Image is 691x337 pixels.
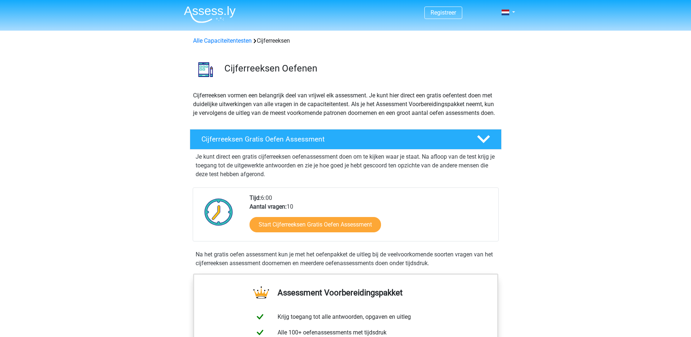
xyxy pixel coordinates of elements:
[250,217,381,232] a: Start Cijferreeksen Gratis Oefen Assessment
[190,54,221,85] img: cijferreeksen
[193,250,499,268] div: Na het gratis oefen assessment kun je met het oefenpakket de uitleg bij de veelvoorkomende soorte...
[193,91,498,117] p: Cijferreeksen vormen een belangrijk deel van vrijwel elk assessment. Je kunt hier direct een grat...
[431,9,456,16] a: Registreer
[250,194,261,201] b: Tijd:
[190,36,501,45] div: Cijferreeksen
[184,6,236,23] img: Assessly
[244,194,498,241] div: 6:00 10
[193,37,252,44] a: Alle Capaciteitentesten
[187,129,504,150] a: Cijferreeksen Gratis Oefen Assessment
[196,152,496,179] p: Je kunt direct een gratis cijferreeksen oefenassessment doen om te kijken waar je staat. Na afloo...
[201,135,465,143] h4: Cijferreeksen Gratis Oefen Assessment
[200,194,237,230] img: Klok
[250,203,287,210] b: Aantal vragen:
[224,63,496,74] h3: Cijferreeksen Oefenen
